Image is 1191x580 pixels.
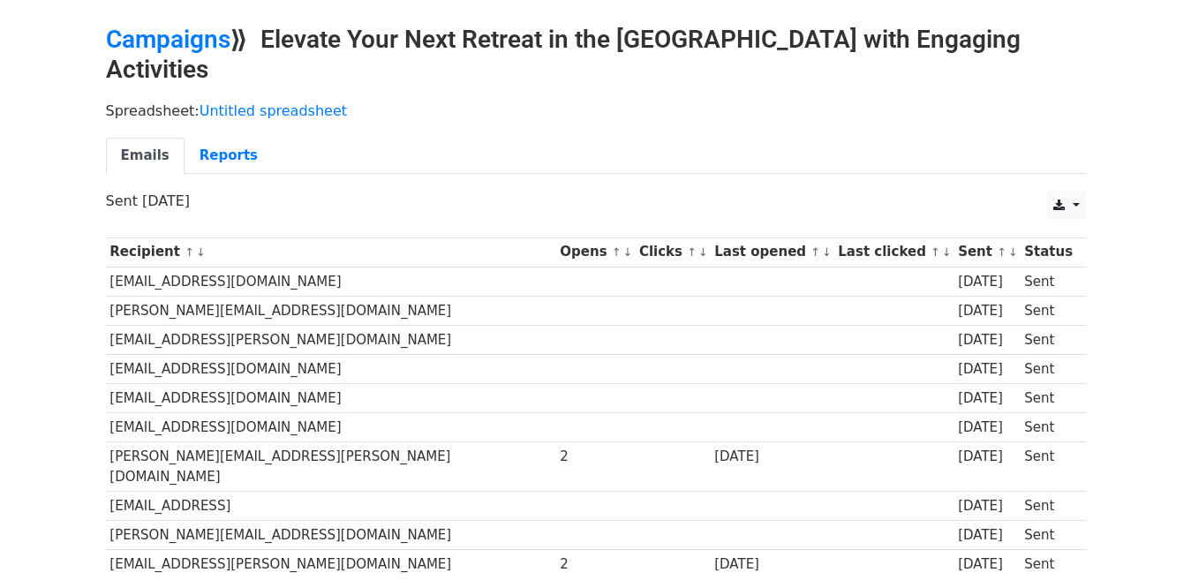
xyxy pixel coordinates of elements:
th: Opens [556,237,636,267]
p: Spreadsheet: [106,102,1086,120]
div: [DATE] [958,359,1016,380]
div: 2 [560,447,630,467]
td: [PERSON_NAME][EMAIL_ADDRESS][DOMAIN_NAME] [106,296,556,325]
td: [EMAIL_ADDRESS][PERSON_NAME][DOMAIN_NAME] [106,550,556,579]
td: Sent [1020,521,1076,550]
div: [DATE] [714,447,829,467]
a: ↑ [931,245,940,259]
td: Sent [1020,442,1076,492]
a: ↑ [810,245,820,259]
td: [EMAIL_ADDRESS][DOMAIN_NAME] [106,267,556,296]
td: [EMAIL_ADDRESS] [106,491,556,520]
a: Campaigns [106,25,230,54]
div: [DATE] [958,272,1016,292]
div: [DATE] [958,388,1016,409]
td: [EMAIL_ADDRESS][DOMAIN_NAME] [106,413,556,442]
div: [DATE] [958,418,1016,438]
td: Sent [1020,296,1076,325]
a: ↓ [822,245,832,259]
td: [EMAIL_ADDRESS][DOMAIN_NAME] [106,384,556,413]
div: [DATE] [958,496,1016,516]
h2: ⟫ Elevate Your Next Retreat in the [GEOGRAPHIC_DATA] with Engaging Activities [106,25,1086,84]
td: Sent [1020,325,1076,354]
div: [DATE] [714,554,829,575]
td: Sent [1020,550,1076,579]
td: [PERSON_NAME][EMAIL_ADDRESS][PERSON_NAME][DOMAIN_NAME] [106,442,556,492]
div: [DATE] [958,525,1016,546]
td: Sent [1020,413,1076,442]
td: Sent [1020,267,1076,296]
a: ↓ [623,245,633,259]
a: ↓ [1008,245,1018,259]
td: [EMAIL_ADDRESS][PERSON_NAME][DOMAIN_NAME] [106,325,556,354]
div: [DATE] [958,554,1016,575]
div: [DATE] [958,447,1016,467]
td: [EMAIL_ADDRESS][DOMAIN_NAME] [106,355,556,384]
a: Untitled spreadsheet [200,102,347,119]
th: Last clicked [834,237,954,267]
th: Status [1020,237,1076,267]
th: Last opened [710,237,833,267]
a: ↑ [997,245,1006,259]
a: ↓ [942,245,952,259]
div: [DATE] [958,301,1016,321]
td: [PERSON_NAME][EMAIL_ADDRESS][DOMAIN_NAME] [106,521,556,550]
td: Sent [1020,491,1076,520]
a: ↑ [687,245,697,259]
a: ↓ [196,245,206,259]
a: Reports [185,138,273,174]
div: 2 [560,554,630,575]
a: ↑ [185,245,194,259]
div: [DATE] [958,330,1016,350]
td: Sent [1020,355,1076,384]
td: Sent [1020,384,1076,413]
p: Sent [DATE] [106,192,1086,210]
th: Recipient [106,237,556,267]
a: ↓ [698,245,708,259]
a: Emails [106,138,185,174]
iframe: Chat Widget [1103,495,1191,580]
a: ↑ [612,245,622,259]
th: Sent [954,237,1020,267]
th: Clicks [635,237,710,267]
